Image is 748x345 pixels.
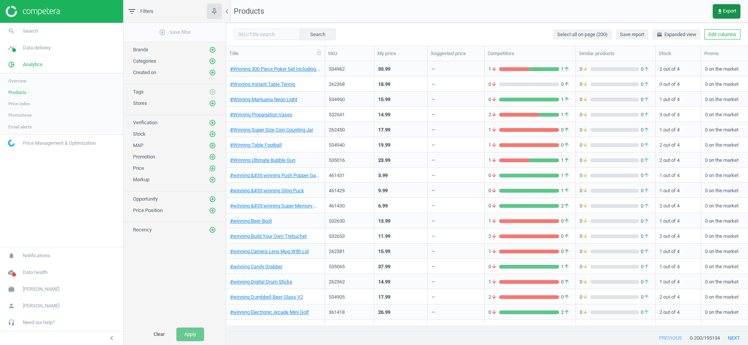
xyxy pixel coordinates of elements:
[209,165,216,172] button: add_circle_outline
[488,187,499,194] span: 0
[378,263,390,270] div: 37.99
[209,46,216,53] i: add_circle_outline
[564,172,570,179] i: arrow_upward
[133,131,146,137] span: Stock
[133,89,144,95] span: Tags
[582,263,588,270] i: arrow_downward
[133,196,158,202] span: Opportunity
[643,203,650,209] i: arrow_upward
[659,153,697,166] div: 2 out of 4
[329,187,370,194] div: 461429
[209,88,216,96] button: add_circle_outline
[580,172,590,179] span: 0
[329,233,370,240] div: 532653
[559,248,572,255] span: 0
[23,252,50,259] span: Notifications
[23,61,43,68] span: Analytics
[209,142,216,149] i: add_circle_outline
[580,248,590,255] span: 0
[133,70,156,75] span: Created on
[488,66,499,73] span: 1
[580,187,590,194] span: 0
[329,203,370,209] div: 461430
[23,286,59,293] span: [PERSON_NAME]
[643,233,650,240] i: arrow_upward
[488,172,499,179] span: 0
[616,29,648,40] button: Save report
[431,263,435,273] div: —
[491,127,497,133] i: arrow_downward
[431,142,435,151] div: —
[564,157,570,164] i: arrow_upward
[639,111,651,118] span: 0
[378,66,390,73] div: 33.99
[488,111,499,118] span: 2
[328,50,371,57] div: SKU
[559,218,572,225] span: 0
[559,66,572,73] span: 1
[222,7,231,16] i: chevron_left
[559,111,572,118] span: 1
[659,244,697,258] div: 1 out of 4
[582,248,588,255] i: arrow_downward
[717,8,736,14] span: Export
[639,233,651,240] span: 0
[659,108,697,121] div: 3 out of 4
[659,229,697,242] div: 2 out of 4
[582,203,588,209] i: arrow_downward
[643,157,650,164] i: arrow_upward
[329,81,370,88] div: 262368
[488,81,499,88] span: 0
[133,165,144,171] span: Price
[564,263,570,270] i: arrow_upward
[329,96,370,103] div: 534960
[643,111,650,118] i: arrow_upward
[230,248,309,255] a: #winning Camera Lens Mug With Lid
[329,142,370,149] div: 534940
[559,263,572,270] span: 1
[639,81,651,88] span: 0
[209,207,216,214] button: add_circle_outline
[431,187,435,197] div: —
[643,172,650,179] i: arrow_upward
[652,29,700,40] button: horizontal_splitExpanded view
[159,29,191,36] span: Save filter
[4,41,19,55] i: timeline
[488,50,572,57] div: Competitors
[378,218,390,225] div: 13.99
[643,81,650,88] i: arrow_upward
[659,77,697,90] div: 0 out of 4
[580,233,590,240] span: 0
[209,131,216,138] i: add_circle_outline
[491,218,497,225] i: arrow_downward
[491,187,497,194] i: arrow_downward
[234,28,300,40] input: SKU/Title search
[329,248,370,255] div: 262381
[209,154,216,160] i: add_circle_outline
[643,96,650,103] i: arrow_upward
[582,127,588,133] i: arrow_downward
[133,58,156,64] span: Categories
[559,172,572,179] span: 1
[431,96,435,106] div: —
[146,328,173,341] button: Clear
[209,69,216,76] button: add_circle_outline
[582,172,588,179] i: arrow_downward
[564,81,570,88] i: arrow_upward
[127,7,136,16] i: filter_list
[209,195,216,203] button: add_circle_outline
[329,172,370,179] div: 461431
[431,157,435,166] div: —
[209,89,216,95] i: add_circle_outline
[4,282,19,296] i: work
[230,218,272,225] a: #winning Beer Boot
[659,92,697,106] div: 1 out of 4
[209,176,216,184] button: add_circle_outline
[580,142,590,149] span: 0
[230,263,282,270] a: #winning Candy Grabber
[491,142,497,149] i: arrow_downward
[559,127,572,133] span: 0
[230,187,304,194] a: #winning &#35;winning Sling Puck
[488,96,499,103] span: 0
